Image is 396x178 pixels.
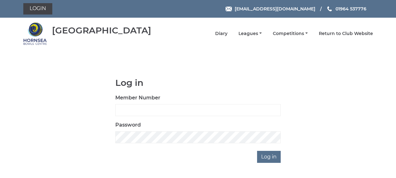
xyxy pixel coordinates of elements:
[257,151,281,163] input: Log in
[115,94,160,102] label: Member Number
[238,31,262,37] a: Leagues
[23,3,52,15] a: Login
[326,5,366,12] a: Phone us 01964 537776
[319,31,373,37] a: Return to Club Website
[215,31,227,37] a: Diary
[235,6,315,12] span: [EMAIL_ADDRESS][DOMAIN_NAME]
[115,121,141,129] label: Password
[273,31,308,37] a: Competitions
[23,22,47,45] img: Hornsea Bowls Centre
[226,7,232,11] img: Email
[115,78,281,88] h1: Log in
[52,26,151,35] div: [GEOGRAPHIC_DATA]
[336,6,366,12] span: 01964 537776
[226,5,315,12] a: Email [EMAIL_ADDRESS][DOMAIN_NAME]
[327,6,332,11] img: Phone us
